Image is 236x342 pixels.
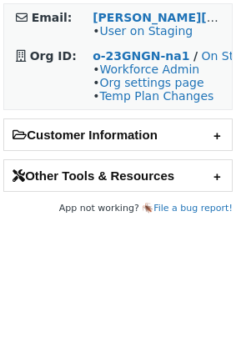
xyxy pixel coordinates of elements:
[3,200,233,217] footer: App not working? 🪳
[93,49,189,63] a: o-23GNGN-na1
[99,24,193,38] a: User on Staging
[99,89,213,103] a: Temp Plan Changes
[193,49,198,63] strong: /
[153,203,233,214] a: File a bug report!
[4,160,232,191] h2: Other Tools & Resources
[93,63,213,103] span: • • •
[4,119,232,150] h2: Customer Information
[32,11,73,24] strong: Email:
[99,63,199,76] a: Workforce Admin
[93,24,193,38] span: •
[30,49,77,63] strong: Org ID:
[99,76,203,89] a: Org settings page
